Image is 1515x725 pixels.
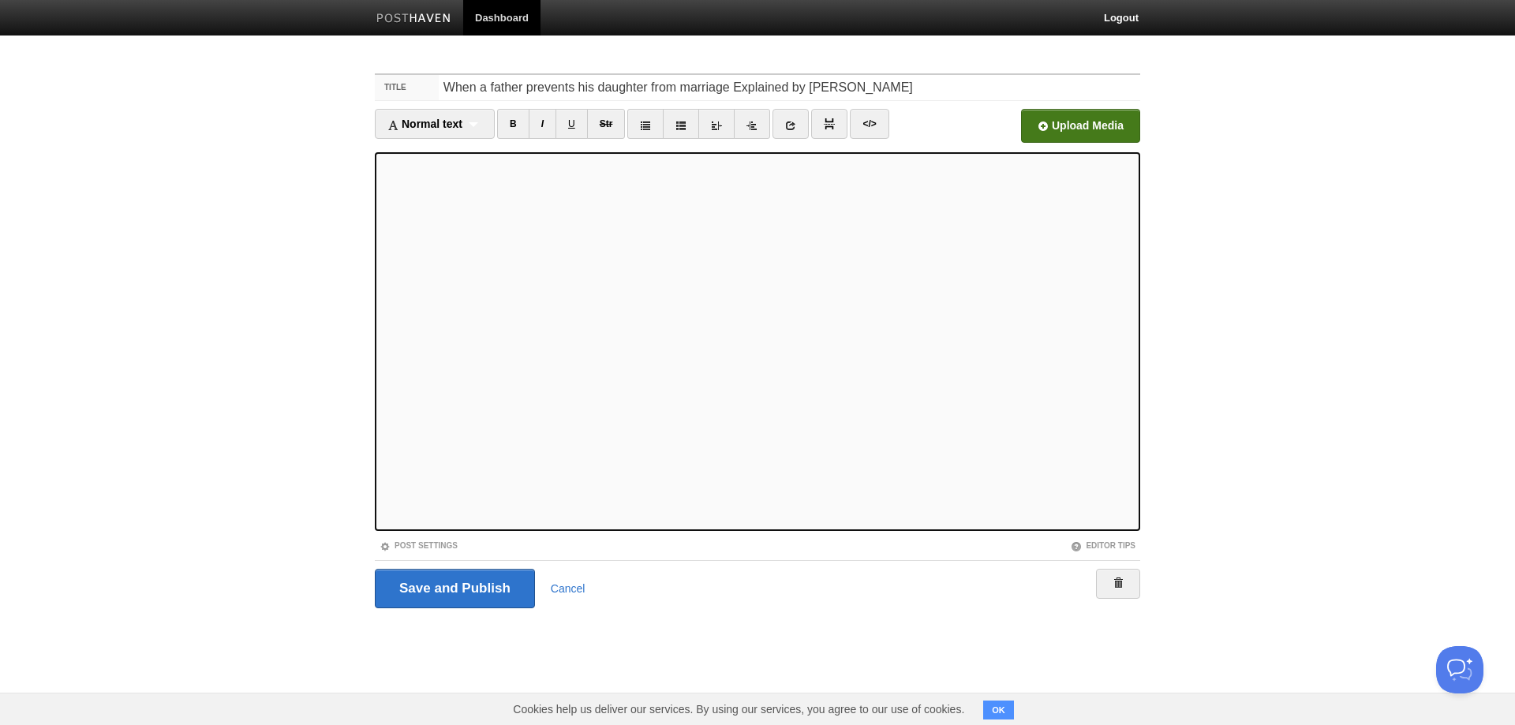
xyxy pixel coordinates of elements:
a: B [497,109,529,139]
button: OK [983,701,1014,719]
label: Title [375,75,439,100]
a: Str [587,109,626,139]
a: U [555,109,588,139]
img: pagebreak-icon.png [824,118,835,129]
a: Cancel [551,582,585,595]
input: Save and Publish [375,569,535,608]
span: Normal text [387,118,462,130]
a: I [529,109,556,139]
img: Posthaven-bar [376,13,451,25]
a: Editor Tips [1071,541,1135,550]
a: Post Settings [380,541,458,550]
del: Str [600,118,613,129]
iframe: Help Scout Beacon - Open [1436,646,1483,693]
a: </> [850,109,888,139]
span: Cookies help us deliver our services. By using our services, you agree to our use of cookies. [497,693,980,725]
